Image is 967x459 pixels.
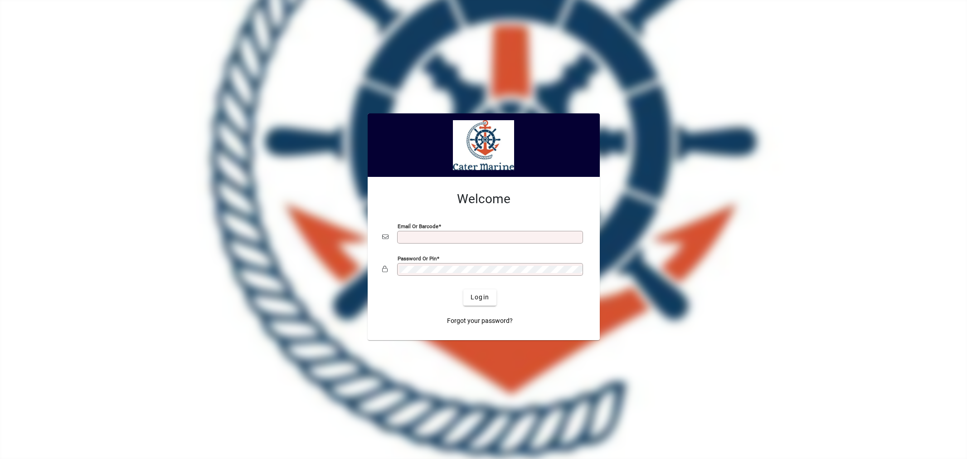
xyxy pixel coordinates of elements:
[398,255,437,261] mat-label: Password or Pin
[447,316,513,326] span: Forgot your password?
[471,293,489,302] span: Login
[443,313,516,329] a: Forgot your password?
[398,223,438,229] mat-label: Email or Barcode
[382,191,585,207] h2: Welcome
[463,289,496,306] button: Login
